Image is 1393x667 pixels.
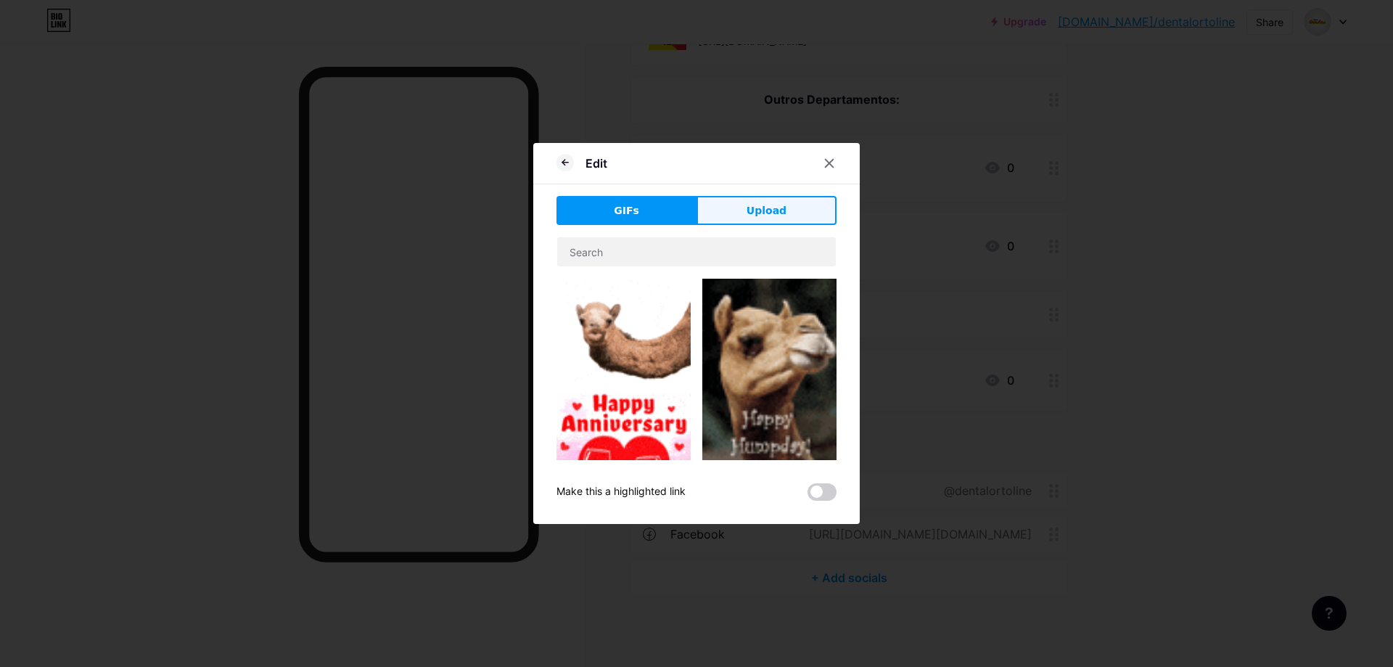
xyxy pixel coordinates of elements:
span: GIFs [614,203,639,218]
img: Gihpy [556,279,691,381]
img: Gihpy [702,279,837,482]
span: Upload [747,203,786,218]
button: GIFs [556,196,696,225]
button: Upload [696,196,837,225]
img: Gihpy [556,393,691,527]
div: Edit [585,155,607,172]
div: Make this a highlighted link [556,483,686,501]
input: Search [557,237,836,266]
